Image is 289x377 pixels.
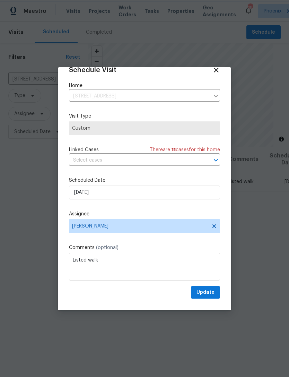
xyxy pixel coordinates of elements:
[69,91,210,102] input: Enter in an address
[172,147,176,152] span: 11
[69,155,201,166] input: Select cases
[96,245,119,250] span: (optional)
[69,244,220,251] label: Comments
[191,286,220,299] button: Update
[211,155,221,165] button: Open
[69,211,220,217] label: Assignee
[69,177,220,184] label: Scheduled Date
[72,223,208,229] span: [PERSON_NAME]
[150,146,220,153] span: There are case s for this home
[212,66,220,74] span: Close
[69,186,220,199] input: M/D/YYYY
[69,82,220,89] label: Home
[69,113,220,120] label: Visit Type
[196,288,214,297] span: Update
[69,146,99,153] span: Linked Cases
[69,67,116,74] span: Schedule Visit
[69,253,220,281] textarea: Listed walk
[72,125,217,132] span: Custom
